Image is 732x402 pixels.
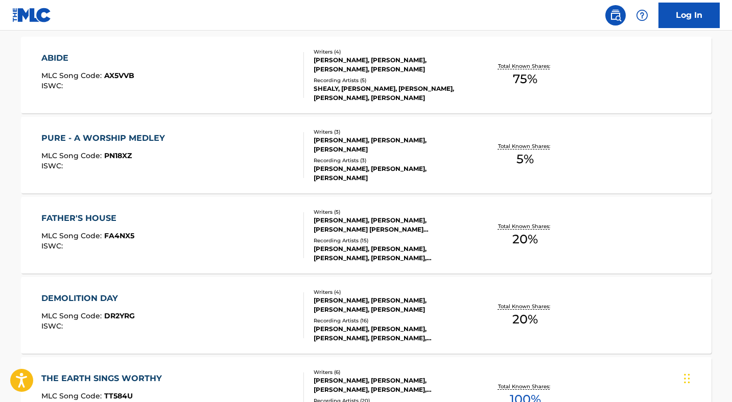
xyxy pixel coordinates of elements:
[21,277,712,354] a: DEMOLITION DAYMLC Song Code:DR2YRGISWC:Writers (4)[PERSON_NAME], [PERSON_NAME], [PERSON_NAME], [P...
[104,311,135,320] span: DR2YRG
[41,81,65,90] span: ISWC :
[314,368,468,376] div: Writers ( 6 )
[41,132,170,144] div: PURE - A WORSHIP MEDLEY
[498,62,553,70] p: Total Known Shares:
[636,9,648,21] img: help
[41,231,104,240] span: MLC Song Code :
[681,353,732,402] iframe: Chat Widget
[314,376,468,394] div: [PERSON_NAME], [PERSON_NAME], [PERSON_NAME], [PERSON_NAME], [PERSON_NAME], [PERSON_NAME]
[12,8,52,22] img: MLC Logo
[498,383,553,390] p: Total Known Shares:
[314,317,468,324] div: Recording Artists ( 16 )
[21,117,712,193] a: PURE - A WORSHIP MEDLEYMLC Song Code:PN18XZISWC:Writers (3)[PERSON_NAME], [PERSON_NAME], [PERSON_...
[41,321,65,331] span: ISWC :
[41,241,65,250] span: ISWC :
[41,52,134,64] div: ABIDE
[314,128,468,136] div: Writers ( 3 )
[512,230,538,248] span: 20 %
[605,5,626,26] a: Public Search
[314,157,468,164] div: Recording Artists ( 3 )
[41,292,135,305] div: DEMOLITION DAY
[314,77,468,84] div: Recording Artists ( 5 )
[658,3,720,28] a: Log In
[104,231,134,240] span: FA4NX5
[609,9,622,21] img: search
[21,37,712,113] a: ABIDEMLC Song Code:AX5VVBISWC:Writers (4)[PERSON_NAME], [PERSON_NAME], [PERSON_NAME], [PERSON_NAM...
[498,142,553,150] p: Total Known Shares:
[632,5,652,26] div: Help
[314,208,468,216] div: Writers ( 5 )
[512,310,538,329] span: 20 %
[314,136,468,154] div: [PERSON_NAME], [PERSON_NAME], [PERSON_NAME]
[41,311,104,320] span: MLC Song Code :
[41,391,104,400] span: MLC Song Code :
[314,288,468,296] div: Writers ( 4 )
[21,197,712,273] a: FATHER'S HOUSEMLC Song Code:FA4NX5ISWC:Writers (5)[PERSON_NAME], [PERSON_NAME], [PERSON_NAME] [PE...
[314,216,468,234] div: [PERSON_NAME], [PERSON_NAME], [PERSON_NAME] [PERSON_NAME] [PERSON_NAME] [PERSON_NAME]
[314,48,468,56] div: Writers ( 4 )
[41,372,167,385] div: THE EARTH SINGS WORTHY
[41,161,65,170] span: ISWC :
[314,237,468,244] div: Recording Artists ( 15 )
[498,303,553,310] p: Total Known Shares:
[314,324,468,343] div: [PERSON_NAME], [PERSON_NAME], [PERSON_NAME], [PERSON_NAME], [PERSON_NAME]
[41,71,104,80] span: MLC Song Code :
[104,391,133,400] span: TT584U
[498,222,553,230] p: Total Known Shares:
[104,71,134,80] span: AX5VVB
[516,150,534,168] span: 5 %
[104,151,132,160] span: PN18XZ
[314,296,468,314] div: [PERSON_NAME], [PERSON_NAME], [PERSON_NAME], [PERSON_NAME]
[513,70,537,88] span: 75 %
[41,212,134,224] div: FATHER'S HOUSE
[314,56,468,74] div: [PERSON_NAME], [PERSON_NAME], [PERSON_NAME], [PERSON_NAME]
[314,84,468,103] div: SHEALY, [PERSON_NAME], [PERSON_NAME], [PERSON_NAME], [PERSON_NAME]
[314,164,468,183] div: [PERSON_NAME], [PERSON_NAME], [PERSON_NAME]
[684,363,690,394] div: Drag
[314,244,468,263] div: [PERSON_NAME], [PERSON_NAME], [PERSON_NAME], [PERSON_NAME], [PERSON_NAME]
[41,151,104,160] span: MLC Song Code :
